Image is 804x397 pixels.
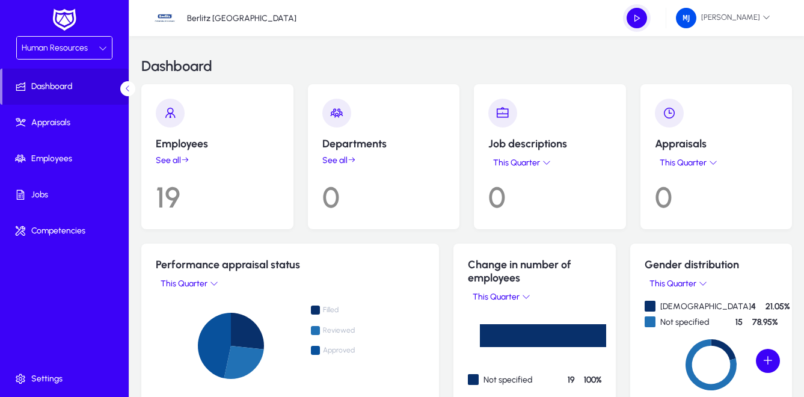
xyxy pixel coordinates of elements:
span: Appraisals [2,117,131,129]
h4: 4 [751,301,756,312]
button: This Quarter [645,276,710,291]
span: This Quarter [647,279,699,289]
h5: Performance appraisal status [156,258,425,271]
div: FEMALE-legend [645,301,778,312]
p: Employees [156,137,279,150]
p: Departments [322,137,446,150]
button: This Quarter [156,276,221,291]
h4: 15 [735,317,743,327]
p: Not specified [660,317,709,327]
h4: 21.05% [766,301,790,312]
h4: 100% [584,375,601,385]
img: 231.png [676,8,696,28]
a: Settings [2,361,131,397]
h3: Dashboard [141,59,212,73]
p: Not specified [483,375,532,385]
span: Human Resources [22,43,88,53]
a: Competencies [2,213,131,249]
img: 34.jpg [153,7,176,29]
p: 0 [488,170,612,215]
div: Not specified-legend [468,374,601,385]
h4: 19 [568,375,574,385]
span: This Quarter [158,279,210,289]
span: Approved [311,346,363,357]
h4: 78.95% [752,317,778,327]
h5: Gender distribution [645,258,778,271]
a: Employees [2,141,131,177]
p: [DEMOGRAPHIC_DATA] [660,301,751,312]
span: This Quarter [491,158,542,168]
p: Job descriptions [488,137,612,150]
button: [PERSON_NAME] [666,7,780,29]
a: Appraisals [2,105,131,141]
span: Approved [323,346,363,355]
p: Appraisals [655,137,778,150]
span: This Quarter [470,292,522,302]
button: This Quarter [655,155,720,170]
span: Jobs [2,189,131,201]
span: Dashboard [2,81,129,93]
button: This Quarter [488,155,553,170]
p: 0 [655,170,778,215]
h5: Change in number of employees [468,258,601,285]
span: Filled [323,306,363,315]
span: Filled [311,306,363,317]
span: Reviewed [311,327,363,337]
a: See all [156,155,279,165]
span: Employees [2,153,131,165]
span: [PERSON_NAME] [676,8,770,28]
p: 19 [156,170,279,215]
path: Not specified 19 [480,324,606,347]
div: Not specified-legend [645,316,778,327]
p: Berlitz [GEOGRAPHIC_DATA] [187,13,296,23]
span: This Quarter [657,158,709,168]
button: This Quarter [468,289,533,304]
a: Jobs [2,177,131,213]
a: See all [322,155,446,165]
span: Competencies [2,225,131,237]
p: 0 [322,170,446,215]
span: Reviewed [323,326,363,335]
img: white-logo.png [49,7,79,32]
span: Settings [2,373,131,385]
